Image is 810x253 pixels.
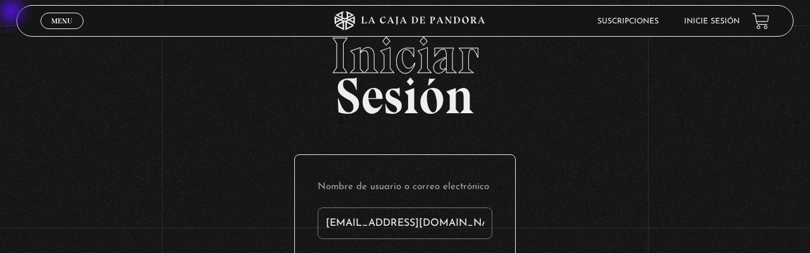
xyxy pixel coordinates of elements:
[597,18,659,25] a: Suscripciones
[752,13,769,30] a: View your shopping cart
[51,17,72,25] span: Menu
[318,178,492,197] label: Nombre de usuario o correo electrónico
[47,28,77,37] span: Cerrar
[684,18,740,25] a: Inicie sesión
[16,30,794,111] h2: Sesión
[16,30,794,81] span: Iniciar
